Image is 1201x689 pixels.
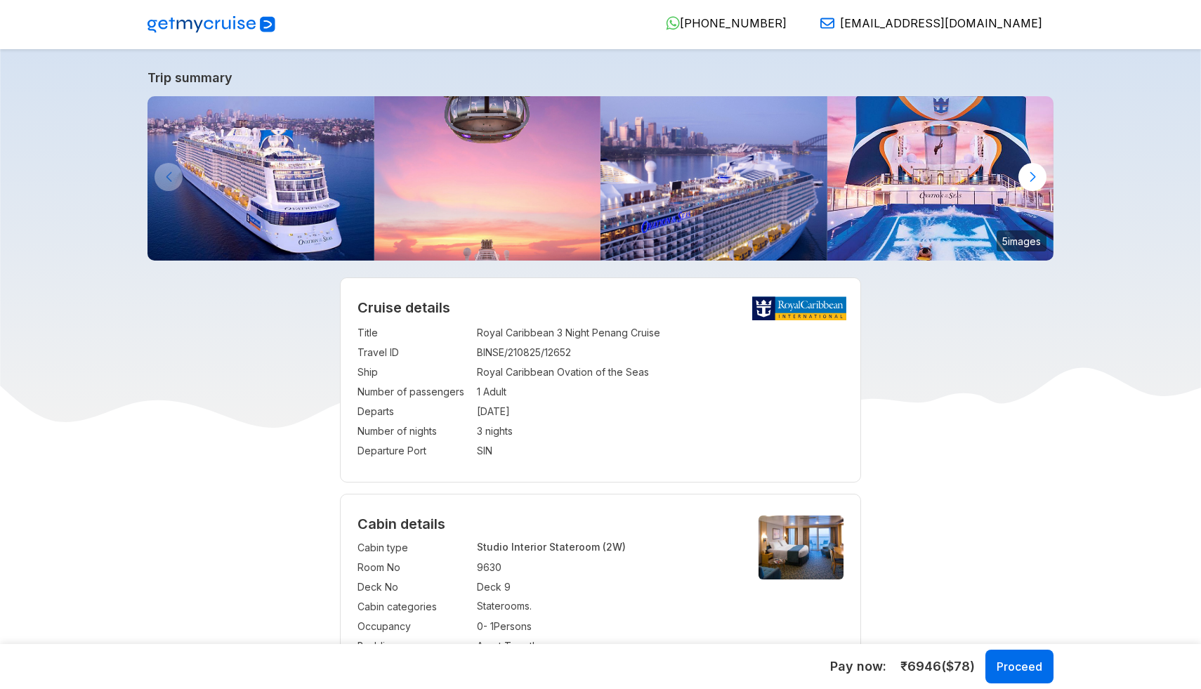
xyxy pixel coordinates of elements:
td: Number of passengers [357,382,470,402]
h4: Cabin details [357,516,844,532]
td: : [470,421,477,441]
td: : [470,577,477,597]
td: : [470,538,477,558]
td: Deck No [357,577,470,597]
td: BINSE/210825/12652 [477,343,844,362]
span: ₹ 6946 ($ 78 ) [900,657,975,676]
td: : [470,597,477,617]
td: Royal Caribbean Ovation of the Seas [477,362,844,382]
h5: Pay now: [830,658,886,675]
td: [DATE] [477,402,844,421]
a: Trip summary [147,70,1054,85]
td: 0 - 1 Persons [477,617,735,636]
td: : [470,558,477,577]
p: Staterooms. [477,600,735,612]
p: Studio Interior Stateroom [477,541,735,553]
td: Cabin type [357,538,470,558]
img: ovation-exterior-back-aerial-sunset-port-ship.jpg [147,96,374,261]
img: Email [820,16,834,30]
td: Occupancy [357,617,470,636]
h2: Cruise details [357,299,844,316]
span: (2W) [603,541,626,553]
td: : [470,402,477,421]
td: Deck 9 [477,577,735,597]
td: Royal Caribbean 3 Night Penang Cruise [477,323,844,343]
td: Ship [357,362,470,382]
span: [EMAIL_ADDRESS][DOMAIN_NAME] [840,16,1042,30]
td: : [470,636,477,656]
a: [EMAIL_ADDRESS][DOMAIN_NAME] [809,16,1042,30]
td: Departs [357,402,470,421]
span: Together [504,640,548,652]
img: WhatsApp [666,16,680,30]
button: Proceed [985,650,1054,683]
td: : [470,362,477,382]
td: SIN [477,441,844,461]
td: Room No [357,558,470,577]
small: 5 images [997,230,1046,251]
td: : [470,617,477,636]
td: Travel ID [357,343,470,362]
td: 9630 [477,558,735,577]
td: Cabin categories [357,597,470,617]
td: Bedding [357,636,470,656]
td: 1 Adult [477,382,844,402]
span: [PHONE_NUMBER] [680,16,787,30]
img: north-star-sunset-ovation-of-the-seas.jpg [374,96,601,261]
img: ovation-of-the-seas-departing-from-sydney.jpg [600,96,827,261]
td: Number of nights [357,421,470,441]
img: ovation-of-the-seas-flowrider-sunset.jpg [827,96,1054,261]
td: : [470,441,477,461]
td: : [470,343,477,362]
a: [PHONE_NUMBER] [655,16,787,30]
td: : [470,323,477,343]
td: : [470,382,477,402]
span: Apart , [477,640,504,652]
td: 3 nights [477,421,844,441]
td: Title [357,323,470,343]
td: Departure Port [357,441,470,461]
